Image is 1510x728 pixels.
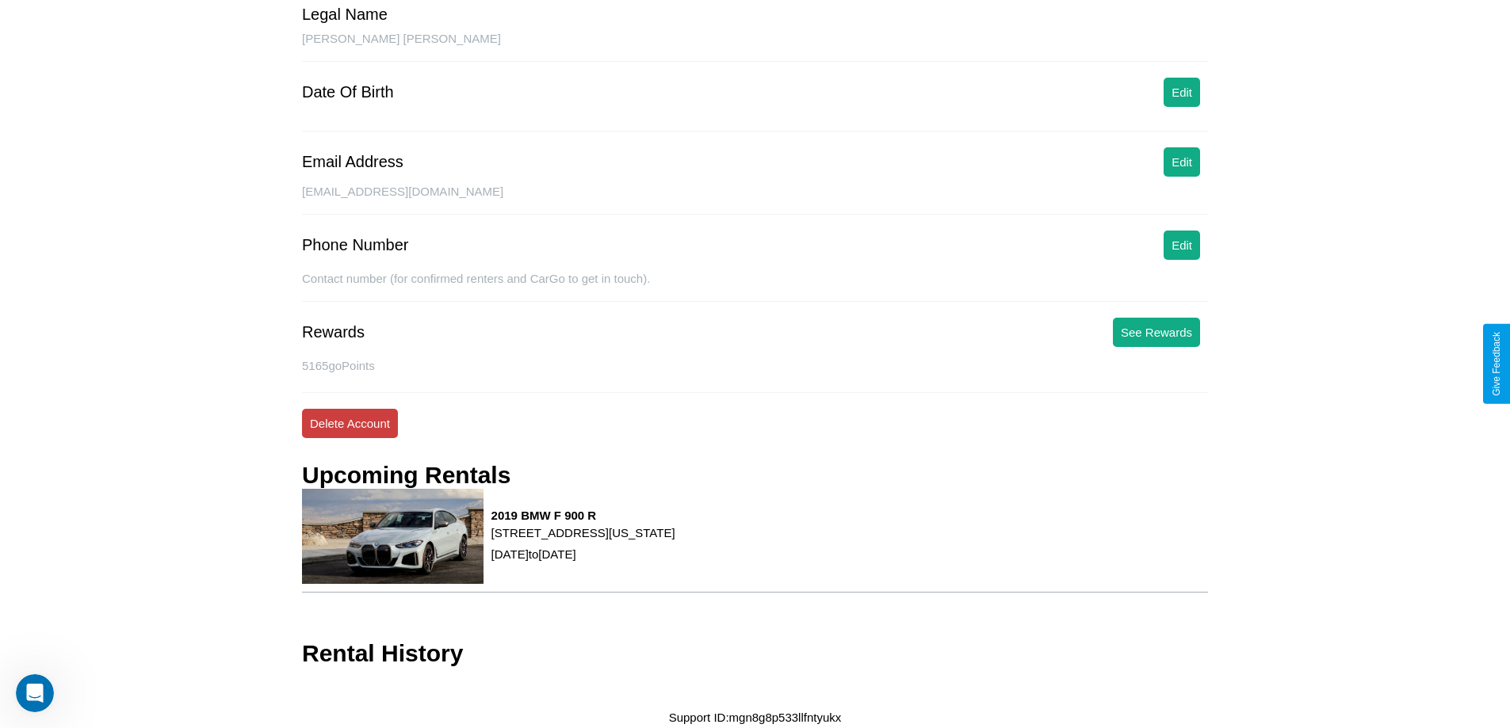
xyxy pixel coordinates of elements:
[302,355,1208,376] p: 5165 goPoints
[302,489,484,584] img: rental
[1164,78,1200,107] button: Edit
[491,543,675,565] p: [DATE] to [DATE]
[302,153,403,171] div: Email Address
[16,674,54,712] iframe: Intercom live chat
[491,509,675,522] h3: 2019 BMW F 900 R
[302,32,1208,62] div: [PERSON_NAME] [PERSON_NAME]
[1113,318,1200,347] button: See Rewards
[302,462,510,489] h3: Upcoming Rentals
[302,272,1208,302] div: Contact number (for confirmed renters and CarGo to get in touch).
[302,323,365,341] div: Rewards
[1164,231,1200,260] button: Edit
[302,83,394,101] div: Date Of Birth
[491,522,675,543] p: [STREET_ADDRESS][US_STATE]
[302,6,388,24] div: Legal Name
[1491,332,1502,396] div: Give Feedback
[302,185,1208,215] div: [EMAIL_ADDRESS][DOMAIN_NAME]
[669,707,842,728] p: Support ID: mgn8g8p533llfntyukx
[302,640,463,667] h3: Rental History
[302,236,409,254] div: Phone Number
[302,409,398,438] button: Delete Account
[1164,147,1200,177] button: Edit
